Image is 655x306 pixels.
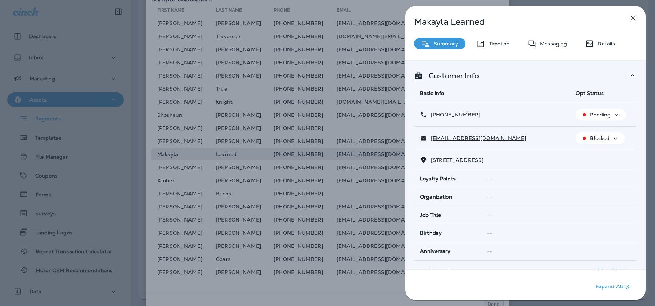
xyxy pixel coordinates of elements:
p: Details [594,41,615,47]
p: Messaging [536,41,567,47]
span: -- [487,212,492,218]
span: Basic Info [420,90,444,96]
p: Pending [590,112,611,118]
button: Pending [576,109,626,120]
span: Organization [420,194,452,200]
p: Customer Info [423,73,479,79]
span: -- [487,230,492,237]
span: Anniversary [420,248,451,254]
p: Timeline [485,41,509,47]
p: Makayla Learned [414,17,613,27]
button: Expand All [593,281,635,294]
p: [PHONE_NUMBER] [427,112,480,118]
p: Summary [430,41,458,47]
span: -- [487,194,492,200]
span: -- [487,248,492,255]
p: Expand All [596,283,632,291]
p: [EMAIL_ADDRESS][DOMAIN_NAME] [427,135,526,141]
p: ... 33 more items [420,267,564,273]
span: Opt Status [576,90,603,96]
span: Birthday [420,230,442,236]
span: [STREET_ADDRESS] [431,157,483,163]
span: Job Title [420,212,441,218]
p: View all [596,267,616,273]
p: Blocked [590,135,610,141]
span: -- [487,175,492,182]
span: Loyalty Points [420,176,456,182]
button: Blocked [576,132,625,144]
button: View all [593,263,631,277]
